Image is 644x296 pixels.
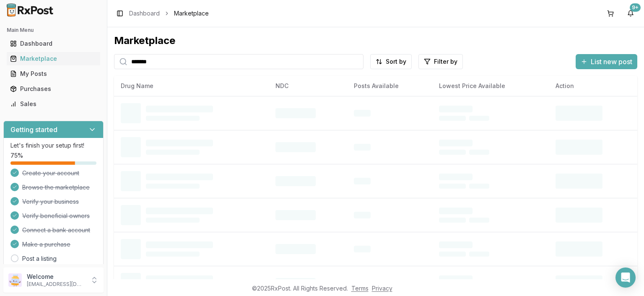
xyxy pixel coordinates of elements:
span: Marketplace [174,9,209,18]
img: RxPost Logo [3,3,57,17]
h2: Main Menu [7,27,100,34]
button: Sales [3,97,104,111]
th: Lowest Price Available [432,76,549,96]
span: Make a purchase [22,240,70,249]
button: List new post [576,54,637,69]
a: Privacy [372,285,392,292]
th: Action [549,76,637,96]
span: Filter by [434,57,457,66]
p: Let's finish your setup first! [10,141,96,150]
a: Purchases [7,81,100,96]
button: Marketplace [3,52,104,65]
a: My Posts [7,66,100,81]
div: Marketplace [10,55,97,63]
a: Dashboard [129,9,160,18]
a: List new post [576,58,637,67]
a: Sales [7,96,100,112]
th: NDC [269,76,347,96]
a: Dashboard [7,36,100,51]
button: Dashboard [3,37,104,50]
img: User avatar [8,273,22,287]
div: Marketplace [114,34,637,47]
span: Verify beneficial owners [22,212,90,220]
a: Post a listing [22,254,57,263]
span: List new post [591,57,632,67]
span: Create your account [22,169,79,177]
div: 9+ [630,3,641,12]
p: Welcome [27,273,85,281]
th: Posts Available [347,76,432,96]
div: My Posts [10,70,97,78]
button: Sort by [370,54,412,69]
div: Sales [10,100,97,108]
span: Sort by [386,57,406,66]
div: Purchases [10,85,97,93]
a: Marketplace [7,51,100,66]
button: Purchases [3,82,104,96]
button: My Posts [3,67,104,80]
a: Terms [351,285,369,292]
span: 75 % [10,151,23,160]
button: 9+ [624,7,637,20]
p: [EMAIL_ADDRESS][DOMAIN_NAME] [27,281,85,288]
div: Dashboard [10,39,97,48]
span: Verify your business [22,197,79,206]
h3: Getting started [10,125,57,135]
button: Filter by [418,54,463,69]
nav: breadcrumb [129,9,209,18]
div: Open Intercom Messenger [615,267,636,288]
span: Browse the marketplace [22,183,90,192]
span: Connect a bank account [22,226,90,234]
th: Drug Name [114,76,269,96]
